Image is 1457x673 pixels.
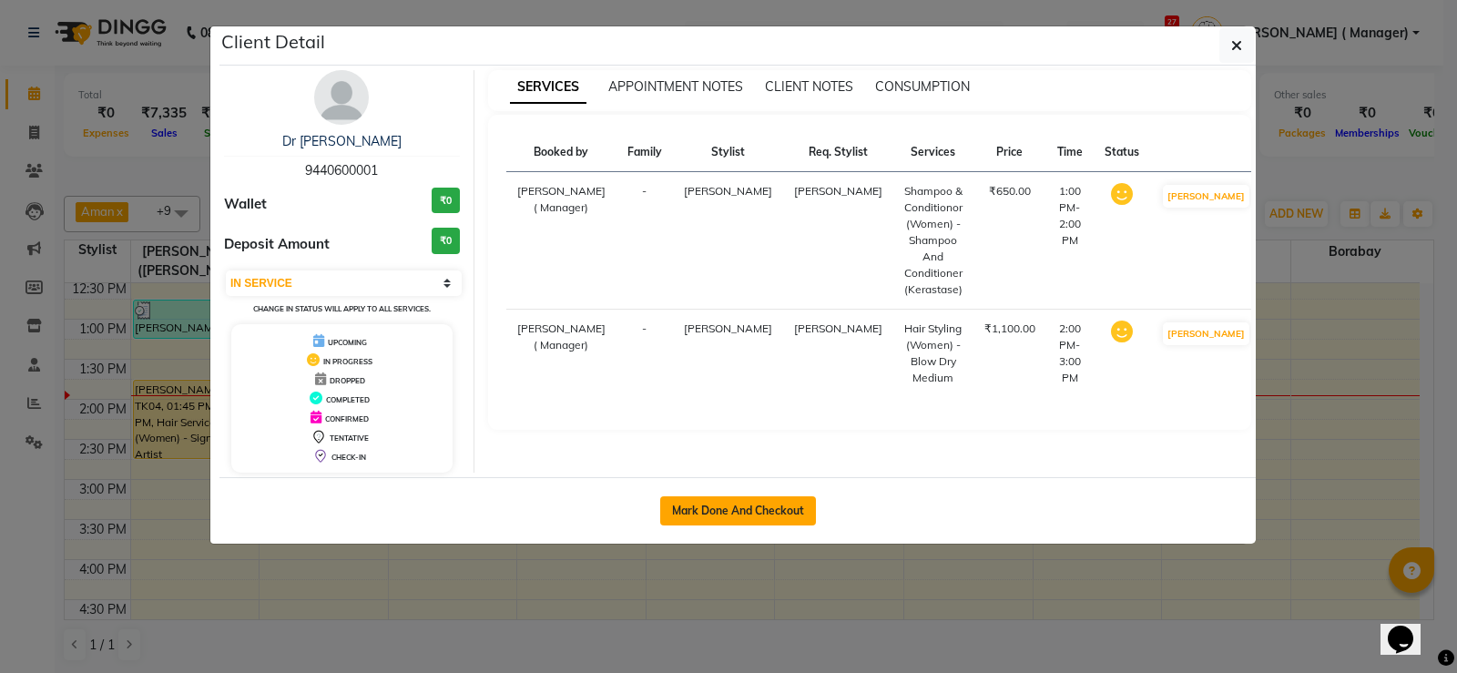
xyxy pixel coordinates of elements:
[506,310,616,398] td: [PERSON_NAME] ( Manager)
[432,188,460,214] h3: ₹0
[253,304,431,313] small: Change in status will apply to all services.
[323,357,372,366] span: IN PROGRESS
[1046,310,1094,398] td: 2:00 PM-3:00 PM
[221,28,325,56] h5: Client Detail
[684,321,772,335] span: [PERSON_NAME]
[305,162,378,178] span: 9440600001
[765,78,853,95] span: CLIENT NOTES
[660,496,816,525] button: Mark Done And Checkout
[506,172,616,310] td: [PERSON_NAME] ( Manager)
[224,234,330,255] span: Deposit Amount
[224,194,267,215] span: Wallet
[330,376,365,385] span: DROPPED
[794,184,882,198] span: [PERSON_NAME]
[282,133,402,149] a: Dr [PERSON_NAME]
[794,321,882,335] span: [PERSON_NAME]
[328,338,367,347] span: UPCOMING
[684,184,772,198] span: [PERSON_NAME]
[875,78,970,95] span: CONSUMPTION
[984,183,1035,199] div: ₹650.00
[904,183,963,298] div: Shampoo & Conditionor (Women) - Shampoo And Conditioner (Kerastase)
[314,70,369,125] img: avatar
[984,321,1035,337] div: ₹1,100.00
[325,414,369,423] span: CONFIRMED
[330,433,369,443] span: TENTATIVE
[1381,600,1439,655] iframe: chat widget
[1046,133,1094,172] th: Time
[608,78,743,95] span: APPOINTMENT NOTES
[616,133,673,172] th: Family
[510,71,586,104] span: SERVICES
[973,133,1046,172] th: Price
[673,133,783,172] th: Stylist
[1094,133,1150,172] th: Status
[331,453,366,462] span: CHECK-IN
[904,321,963,386] div: Hair Styling (Women) - Blow Dry Medium
[1163,185,1249,208] button: [PERSON_NAME]
[432,228,460,254] h3: ₹0
[1163,322,1249,345] button: [PERSON_NAME]
[893,133,973,172] th: Services
[616,172,673,310] td: -
[506,133,616,172] th: Booked by
[616,310,673,398] td: -
[326,395,370,404] span: COMPLETED
[1046,172,1094,310] td: 1:00 PM-2:00 PM
[783,133,893,172] th: Req. Stylist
